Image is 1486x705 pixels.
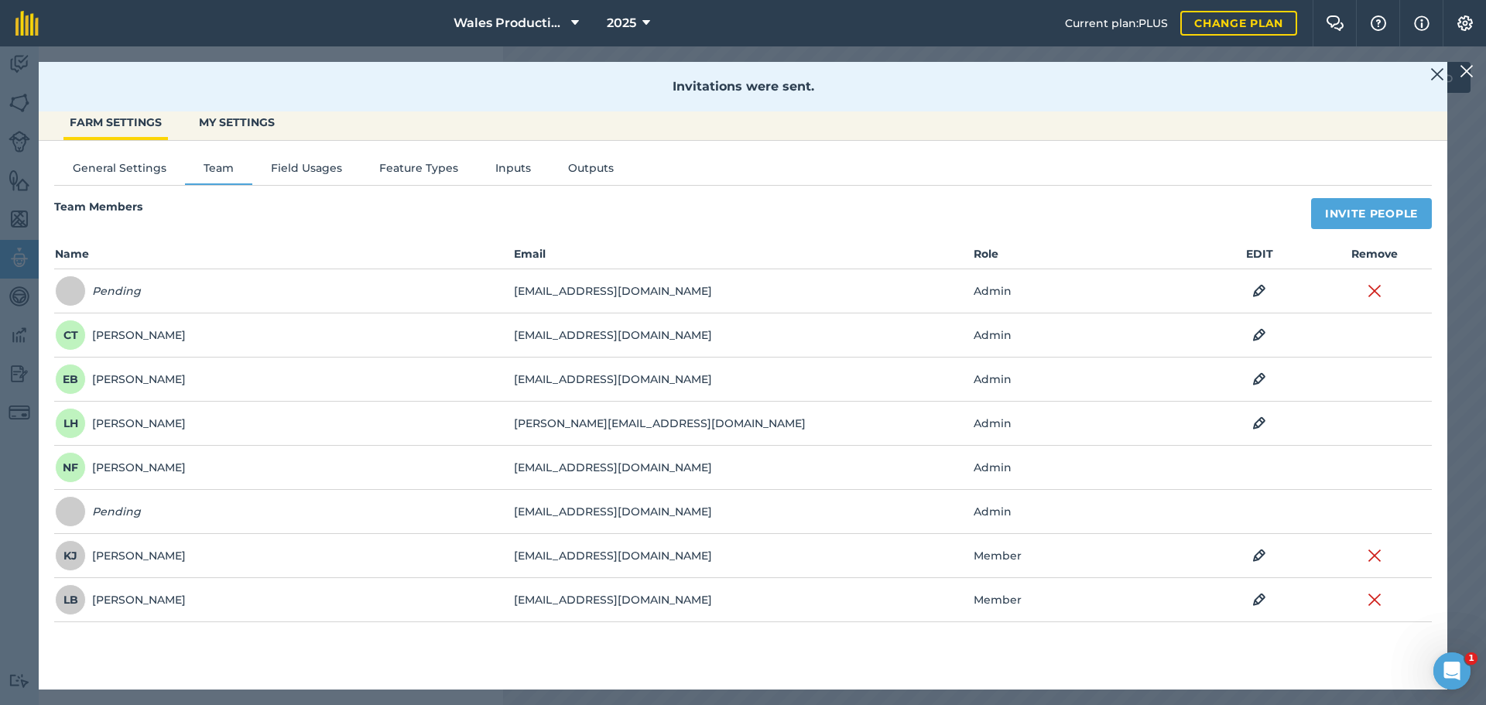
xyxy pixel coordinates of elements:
[1326,15,1344,31] img: Two speech bubbles overlapping with the left bubble in the forefront
[513,578,972,622] td: [EMAIL_ADDRESS][DOMAIN_NAME]
[55,320,186,351] div: [PERSON_NAME]
[513,245,972,269] th: Email
[607,14,636,33] span: 2025
[1202,245,1317,269] th: EDIT
[1065,15,1168,32] span: Current plan : PLUS
[1252,370,1266,388] img: svg+xml;base64,PHN2ZyB4bWxucz0iaHR0cDovL3d3dy53My5vcmcvMjAwMC9zdmciIHdpZHRoPSIxOCIgaGVpZ2h0PSIyNC...
[513,313,972,358] td: [EMAIL_ADDRESS][DOMAIN_NAME]
[54,245,513,269] th: Name
[193,108,281,137] button: MY SETTINGS
[1414,14,1430,33] img: svg+xml;base64,PHN2ZyB4bWxucz0iaHR0cDovL3d3dy53My5vcmcvMjAwMC9zdmciIHdpZHRoPSIxNyIgaGVpZ2h0PSIxNy...
[1456,15,1474,31] img: A cog icon
[55,364,186,395] div: [PERSON_NAME]
[973,269,1203,313] td: Admin
[973,358,1203,402] td: Admin
[63,108,168,137] button: FARM SETTINGS
[1368,590,1382,609] img: svg+xml;base64,PHN2ZyB4bWxucz0iaHR0cDovL3d3dy53My5vcmcvMjAwMC9zdmciIHdpZHRoPSIyMiIgaGVpZ2h0PSIzMC...
[1317,245,1432,269] th: Remove
[252,159,361,183] button: Field Usages
[973,313,1203,358] td: Admin
[1368,546,1382,565] img: svg+xml;base64,PHN2ZyB4bWxucz0iaHR0cDovL3d3dy53My5vcmcvMjAwMC9zdmciIHdpZHRoPSIyMiIgaGVpZ2h0PSIzMC...
[54,159,185,183] button: General Settings
[55,408,86,439] span: LH
[55,364,86,395] span: EB
[1430,65,1444,84] img: svg+xml;base64,PHN2ZyB4bWxucz0iaHR0cDovL3d3dy53My5vcmcvMjAwMC9zdmciIHdpZHRoPSIyMiIgaGVpZ2h0PSIzMC...
[1460,62,1474,80] img: svg+xml;base64,PHN2ZyB4bWxucz0iaHR0cDovL3d3dy53My5vcmcvMjAwMC9zdmciIHdpZHRoPSIyMiIgaGVpZ2h0PSIzMC...
[513,358,972,402] td: [EMAIL_ADDRESS][DOMAIN_NAME]
[1252,590,1266,609] img: svg+xml;base64,PHN2ZyB4bWxucz0iaHR0cDovL3d3dy53My5vcmcvMjAwMC9zdmciIHdpZHRoPSIxOCIgaGVpZ2h0PSIyNC...
[973,534,1203,578] td: Member
[973,245,1203,269] th: Role
[513,446,972,490] td: [EMAIL_ADDRESS][DOMAIN_NAME]
[513,490,972,534] td: [EMAIL_ADDRESS][DOMAIN_NAME]
[973,446,1203,490] td: Admin
[39,62,1447,111] div: Invitations were sent.
[1369,15,1388,31] img: A question mark icon
[550,159,632,183] button: Outputs
[92,503,141,520] em: Pending
[1368,282,1382,300] img: svg+xml;base64,PHN2ZyB4bWxucz0iaHR0cDovL3d3dy53My5vcmcvMjAwMC9zdmciIHdpZHRoPSIyMiIgaGVpZ2h0PSIzMC...
[1252,546,1266,565] img: svg+xml;base64,PHN2ZyB4bWxucz0iaHR0cDovL3d3dy53My5vcmcvMjAwMC9zdmciIHdpZHRoPSIxOCIgaGVpZ2h0PSIyNC...
[973,402,1203,446] td: Admin
[973,490,1203,534] td: Admin
[92,282,141,299] em: Pending
[973,578,1203,622] td: Member
[513,269,972,313] td: [EMAIL_ADDRESS][DOMAIN_NAME]
[1180,11,1297,36] a: Change plan
[55,540,86,571] span: KJ
[55,320,86,351] span: CT
[55,584,186,615] div: [PERSON_NAME]
[55,540,186,571] div: [PERSON_NAME]
[1311,198,1432,229] button: Invite People
[1465,652,1477,665] span: 1
[55,408,186,439] div: [PERSON_NAME]
[361,159,477,183] button: Feature Types
[185,159,252,183] button: Team
[55,452,186,483] div: [PERSON_NAME]
[54,198,142,221] h4: Team Members
[513,534,972,578] td: [EMAIL_ADDRESS][DOMAIN_NAME]
[454,14,565,33] span: Wales Production
[1252,414,1266,433] img: svg+xml;base64,PHN2ZyB4bWxucz0iaHR0cDovL3d3dy53My5vcmcvMjAwMC9zdmciIHdpZHRoPSIxOCIgaGVpZ2h0PSIyNC...
[55,584,86,615] span: LB
[477,159,550,183] button: Inputs
[55,452,86,483] span: NF
[1252,326,1266,344] img: svg+xml;base64,PHN2ZyB4bWxucz0iaHR0cDovL3d3dy53My5vcmcvMjAwMC9zdmciIHdpZHRoPSIxOCIgaGVpZ2h0PSIyNC...
[1252,282,1266,300] img: svg+xml;base64,PHN2ZyB4bWxucz0iaHR0cDovL3d3dy53My5vcmcvMjAwMC9zdmciIHdpZHRoPSIxOCIgaGVpZ2h0PSIyNC...
[513,402,972,446] td: [PERSON_NAME][EMAIL_ADDRESS][DOMAIN_NAME]
[15,11,39,36] img: fieldmargin Logo
[1433,652,1471,690] iframe: Intercom live chat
